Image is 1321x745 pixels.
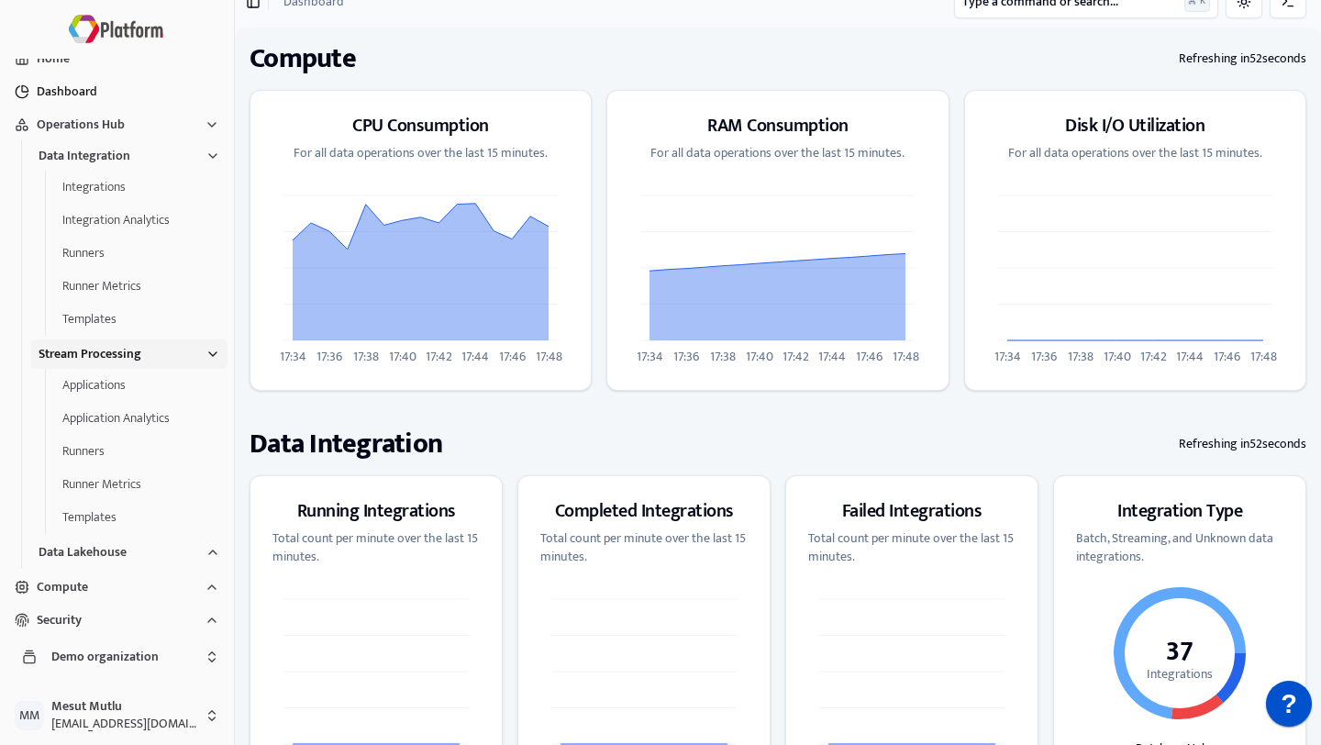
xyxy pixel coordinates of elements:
button: Data Integration [31,141,228,171]
button: Integration Analytics [55,206,228,235]
tspan: 17:48 [536,346,562,367]
p: For all data operations over the last 15 minutes. [650,144,905,162]
span: Refreshing in 52 seconds [1179,431,1306,457]
button: Templates [55,503,228,532]
tspan: 17:36 [673,346,699,367]
tspan: 17:34 [280,346,306,367]
span: Operations Hub [37,116,125,134]
tspan: 17:44 [819,346,847,367]
button: Templates [55,305,228,334]
p: Total count per minute over the last 15 minutes. [540,529,748,566]
button: Runner Metrics [55,470,228,499]
p: Batch, Streaming, and Unknown data integrations. [1076,529,1283,566]
button: Dashboard [7,77,227,106]
span: Security [37,611,82,629]
button: Data Lakehouse [31,538,228,567]
span: Demo organization [51,649,197,665]
tspan: 17:38 [353,346,379,367]
button: Compute [7,573,227,602]
button: MMMesut Mutlu[EMAIL_ADDRESS][DOMAIN_NAME] [7,694,227,738]
span: Data Integration [39,147,130,165]
h3: Disk I/O Utilization [1065,113,1204,139]
button: Integrations [55,172,228,202]
span: Stream Processing [39,345,141,363]
tspan: 17:36 [1031,346,1057,367]
p: Total count per minute over the last 15 minutes. [272,529,480,566]
tspan: 17:44 [1176,346,1204,367]
span: [EMAIL_ADDRESS][DOMAIN_NAME] [51,715,197,733]
button: Demo organization [7,635,227,679]
button: Security [7,606,227,635]
h3: Failed Integrations [842,498,982,524]
span: Compute [37,578,88,596]
p: For all data operations over the last 15 minutes. [294,144,548,162]
button: Runners [55,437,228,466]
tspan: 17:46 [856,346,883,367]
span: Data Lakehouse [39,543,127,562]
h3: Completed Integrations [555,498,734,524]
button: Runner Metrics [55,272,228,301]
tspan: 17:42 [783,346,809,367]
tspan: 17:36 [316,346,342,367]
h3: RAM Consumption [707,113,849,139]
tspan: 17:34 [994,346,1020,367]
tspan: 17:42 [426,346,452,367]
tspan: 17:46 [499,346,526,367]
p: For all data operations over the last 15 minutes. [1008,144,1262,162]
tspan: 17:40 [1103,346,1130,367]
tspan: 17:48 [1249,346,1276,367]
tspan: 17:48 [893,346,919,367]
tspan: 17:38 [1067,346,1093,367]
h1: Compute [250,42,356,75]
tspan: 17:34 [637,346,663,367]
span: Refreshing in 52 seconds [1179,46,1306,72]
button: Runners [55,239,228,268]
button: Stream Processing [31,339,228,369]
tspan: 17:44 [461,346,489,367]
span: Mesut Mutlu [51,698,197,715]
tspan: 17:46 [1213,346,1239,367]
button: Operations Hub [7,110,227,139]
h1: Data Integration [250,428,442,461]
h3: Integration Type [1117,498,1242,524]
h3: CPU Consumption [352,113,489,139]
button: Home [7,44,227,73]
button: Application Analytics [55,404,228,433]
span: M M [15,701,44,730]
tspan: Integrations [1147,663,1213,684]
tspan: 17:38 [710,346,736,367]
tspan: 17:40 [746,346,773,367]
tspan: 17:42 [1140,346,1167,367]
p: Total count per minute over the last 15 minutes. [808,529,1016,566]
button: Applications [55,371,228,400]
tspan: 37 [1166,628,1193,674]
tspan: 17:40 [389,346,416,367]
h3: Running Integrations [297,498,456,524]
iframe: JSD widget [1257,672,1321,745]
